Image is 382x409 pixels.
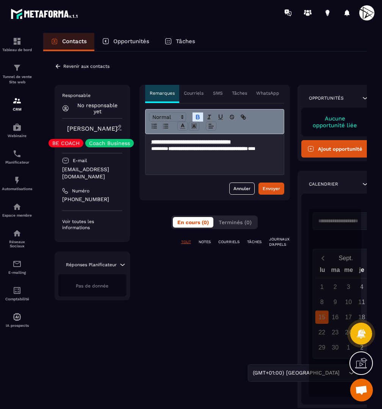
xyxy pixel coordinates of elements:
[2,270,32,275] p: E-mailing
[52,140,80,146] p: BE COACH
[13,63,22,72] img: formation
[43,33,94,51] a: Contacts
[13,96,22,105] img: formation
[251,369,341,377] span: (GMT+01:00) [GEOGRAPHIC_DATA]
[13,37,22,46] img: formation
[2,187,32,191] p: Automatisations
[73,158,87,164] p: E-mail
[2,74,32,85] p: Tunnel de vente Site web
[66,262,117,268] p: Réponses Planificateur
[62,166,122,180] p: [EMAIL_ADDRESS][DOMAIN_NAME]
[2,117,32,144] a: automationsautomationsWebinaire
[355,280,368,293] div: 4
[2,48,32,52] p: Tableau de bord
[2,91,32,117] a: formationformationCRM
[2,31,32,58] a: formationformationTableau de bord
[113,38,149,45] p: Opportunités
[13,286,22,295] img: accountant
[2,240,32,248] p: Réseaux Sociaux
[309,95,344,101] p: Opportunités
[157,33,203,51] a: Tâches
[309,115,362,129] p: Aucune opportunité liée
[76,283,108,289] span: Pas de donnée
[62,219,122,231] p: Voir toutes les informations
[355,311,368,324] div: 18
[181,239,191,245] p: TOUT
[229,183,255,195] button: Annuler
[219,219,252,225] span: Terminés (0)
[2,297,32,301] p: Comptabilité
[173,217,213,228] button: En cours (0)
[177,219,209,225] span: En cours (0)
[63,64,110,69] p: Revenir aux contacts
[2,223,32,254] a: social-networksocial-networkRéseaux Sociaux
[301,140,369,158] button: Ajout opportunité
[2,280,32,307] a: accountantaccountantComptabilité
[256,90,279,96] p: WhatsApp
[2,134,32,138] p: Webinaire
[2,323,32,328] p: IA prospects
[355,265,368,278] div: je
[62,38,87,45] p: Contacts
[309,181,338,187] p: Calendrier
[73,102,122,114] p: No responsable yet
[89,140,130,146] p: Coach Business
[13,176,22,185] img: automations
[218,239,240,245] p: COURRIELS
[67,125,117,132] a: [PERSON_NAME]
[2,213,32,217] p: Espace membre
[214,217,256,228] button: Terminés (0)
[150,90,175,96] p: Remarques
[199,239,211,245] p: NOTES
[72,188,89,194] p: Numéro
[13,259,22,269] img: email
[2,254,32,280] a: emailemailE-mailing
[2,160,32,164] p: Planificateur
[13,312,22,322] img: automations
[62,196,122,203] p: [PHONE_NUMBER]
[13,149,22,158] img: scheduler
[2,197,32,223] a: automationsautomationsEspace membre
[184,90,204,96] p: Courriels
[355,295,368,309] div: 11
[263,185,280,192] div: Envoyer
[11,7,79,20] img: logo
[13,123,22,132] img: automations
[176,38,195,45] p: Tâches
[232,90,247,96] p: Tâches
[350,379,373,401] div: Ouvrir le chat
[269,237,290,247] p: JOURNAUX D'APPELS
[248,364,357,382] div: Search for option
[13,202,22,211] img: automations
[2,144,32,170] a: schedulerschedulerPlanificateur
[247,239,261,245] p: TÂCHES
[2,58,32,91] a: formationformationTunnel de vente Site web
[94,33,157,51] a: Opportunités
[13,229,22,238] img: social-network
[213,90,223,96] p: SMS
[258,183,284,195] button: Envoyer
[2,170,32,197] a: automationsautomationsAutomatisations
[62,92,122,98] p: Responsable
[2,107,32,111] p: CRM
